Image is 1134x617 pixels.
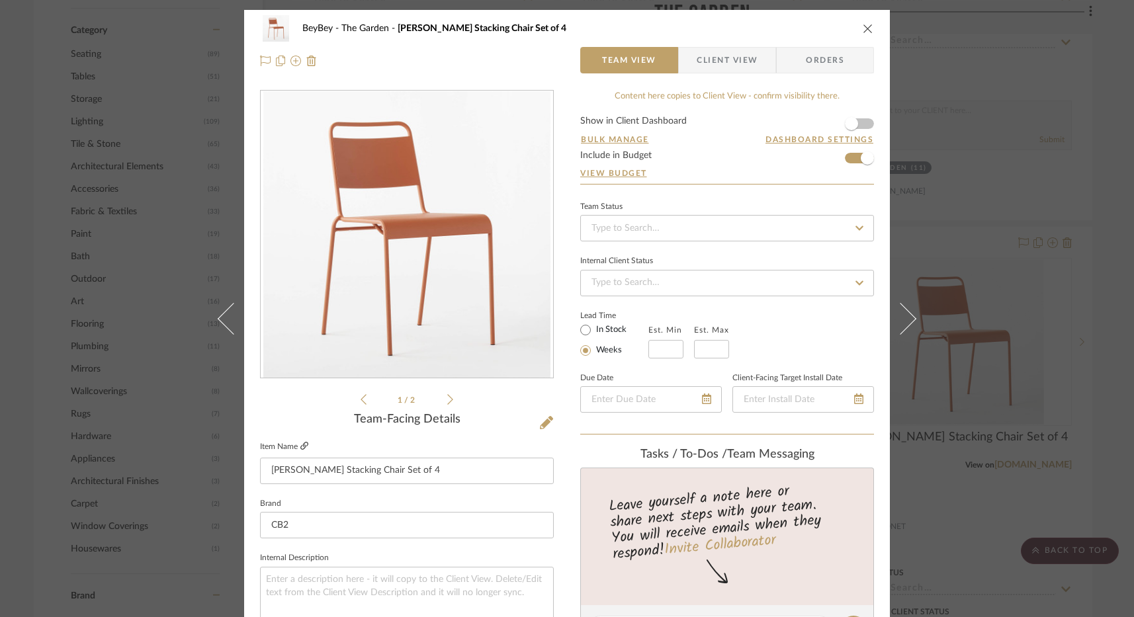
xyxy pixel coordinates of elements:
[580,204,623,210] div: Team Status
[261,91,553,378] div: 0
[697,47,758,73] span: Client View
[260,512,554,538] input: Enter Brand
[260,501,281,507] label: Brand
[593,324,627,336] label: In Stock
[260,555,329,561] label: Internal Description
[580,134,650,145] button: Bulk Manage
[580,168,874,179] a: View Budget
[602,47,656,73] span: Team View
[302,24,341,33] span: BeyBey
[765,134,874,145] button: Dashboard Settings
[260,15,292,42] img: 1f5868f9-25c7-4939-9c18-14d82f41c098_48x40.jpg
[404,396,410,404] span: /
[580,448,874,462] div: team Messaging
[410,396,417,404] span: 2
[398,24,566,33] span: [PERSON_NAME] Stacking Chair Set of 4
[260,441,308,452] label: Item Name
[694,325,729,335] label: Est. Max
[648,325,682,335] label: Est. Min
[580,386,722,413] input: Enter Due Date
[580,309,648,321] label: Lead Time
[341,24,398,33] span: The Garden
[580,270,874,296] input: Type to Search…
[263,91,550,378] img: 1f5868f9-25c7-4939-9c18-14d82f41c098_436x436.jpg
[732,375,842,382] label: Client-Facing Target Install Date
[580,90,874,103] div: Content here copies to Client View - confirm visibility there.
[580,215,874,241] input: Type to Search…
[580,258,653,265] div: Internal Client Status
[579,477,876,565] div: Leave yourself a note here or share next steps with your team. You will receive emails when they ...
[732,386,874,413] input: Enter Install Date
[260,413,554,427] div: Team-Facing Details
[791,47,859,73] span: Orders
[398,396,404,404] span: 1
[593,345,622,356] label: Weeks
[580,321,648,358] mat-radio-group: Select item type
[580,375,613,382] label: Due Date
[862,22,874,34] button: close
[664,529,777,562] a: Invite Collaborator
[640,448,727,460] span: Tasks / To-Dos /
[306,56,317,66] img: Remove from project
[260,458,554,484] input: Enter Item Name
